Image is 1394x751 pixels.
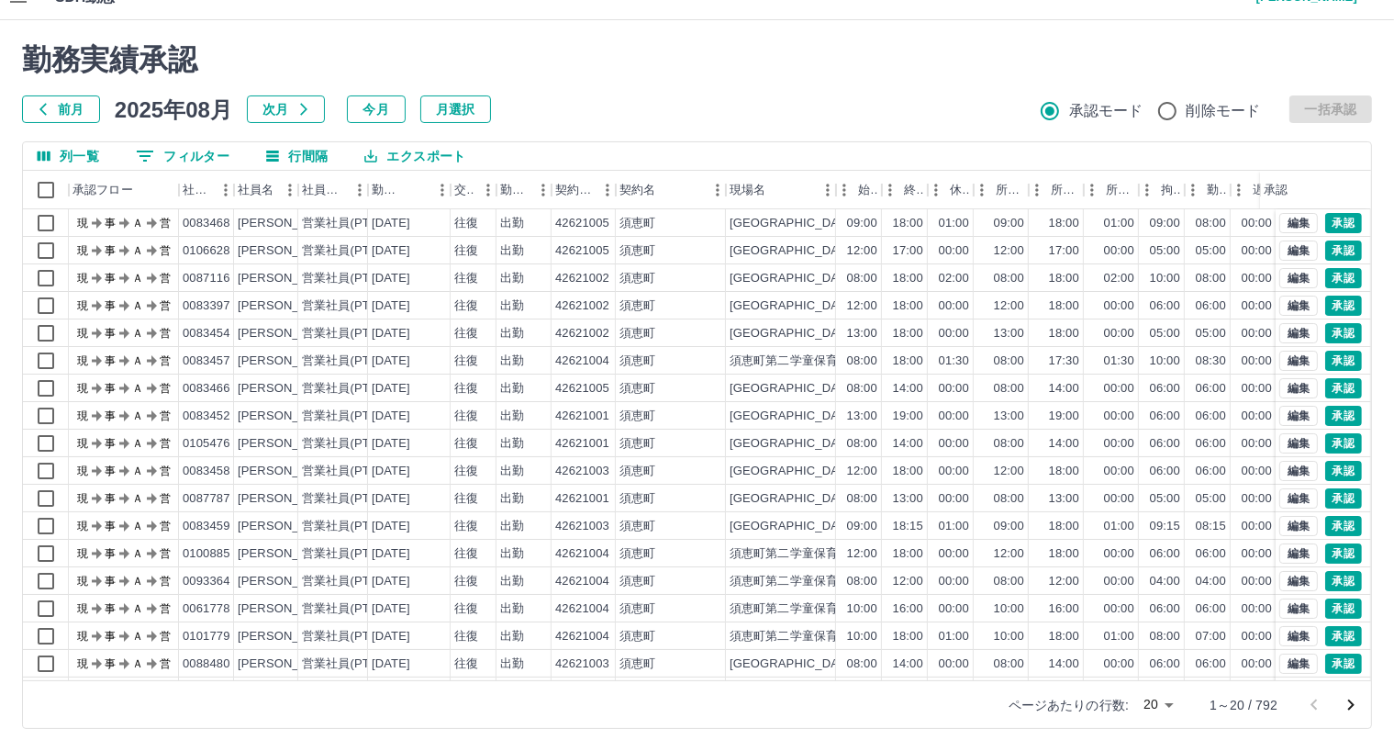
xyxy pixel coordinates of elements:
[1106,171,1135,209] div: 所定休憩
[726,171,836,209] div: 現場名
[847,380,877,398] div: 08:00
[1196,325,1226,342] div: 05:00
[238,380,338,398] div: [PERSON_NAME]
[105,244,116,257] text: 事
[1104,242,1134,260] div: 00:00
[1049,215,1079,232] div: 18:00
[77,354,88,367] text: 現
[1185,171,1231,209] div: 勤務
[994,215,1024,232] div: 09:00
[302,435,398,453] div: 営業社員(PT契約)
[1150,435,1180,453] div: 06:00
[1150,215,1180,232] div: 09:00
[160,354,171,367] text: 営
[1104,408,1134,425] div: 00:00
[500,297,524,315] div: 出勤
[238,435,338,453] div: [PERSON_NAME]
[555,353,609,370] div: 42621004
[238,215,338,232] div: [PERSON_NAME]
[132,354,143,367] text: Ａ
[1231,171,1277,209] div: 遅刻等
[1279,626,1318,646] button: 編集
[594,176,621,204] button: メニュー
[105,382,116,395] text: 事
[555,325,609,342] div: 42621002
[1325,516,1362,536] button: 承認
[893,270,923,287] div: 18:00
[1279,599,1318,619] button: 編集
[1196,242,1226,260] div: 05:00
[1279,461,1318,481] button: 編集
[77,437,88,450] text: 現
[23,142,114,170] button: 列選択
[994,353,1024,370] div: 08:00
[994,297,1024,315] div: 12:00
[939,215,969,232] div: 01:00
[160,382,171,395] text: 営
[939,242,969,260] div: 00:00
[730,380,856,398] div: [GEOGRAPHIC_DATA]
[996,171,1025,209] div: 所定開始
[302,408,398,425] div: 営業社員(PT契約)
[183,325,230,342] div: 0083454
[347,95,406,123] button: 今月
[1196,435,1226,453] div: 06:00
[302,380,398,398] div: 営業社員(PT契約)
[939,270,969,287] div: 02:00
[893,242,923,260] div: 17:00
[77,299,88,312] text: 現
[77,409,88,422] text: 現
[555,242,609,260] div: 42621005
[302,171,346,209] div: 社員区分
[1104,380,1134,398] div: 00:00
[974,171,1029,209] div: 所定開始
[77,272,88,285] text: 現
[372,435,410,453] div: [DATE]
[238,242,338,260] div: [PERSON_NAME]
[704,176,731,204] button: メニュー
[1104,353,1134,370] div: 01:30
[454,242,478,260] div: 往復
[730,297,900,315] div: [GEOGRAPHIC_DATA]保育所B
[1150,297,1180,315] div: 06:00
[555,171,594,209] div: 契約コード
[1104,215,1134,232] div: 01:00
[346,176,374,204] button: メニュー
[730,408,900,425] div: [GEOGRAPHIC_DATA]保育所A
[1325,351,1362,371] button: 承認
[994,270,1024,287] div: 08:00
[132,299,143,312] text: Ａ
[1325,296,1362,316] button: 承認
[183,270,230,287] div: 0087116
[372,270,410,287] div: [DATE]
[429,176,456,204] button: メニュー
[847,270,877,287] div: 08:00
[893,297,923,315] div: 18:00
[1049,270,1079,287] div: 18:00
[454,171,474,209] div: 交通費
[238,408,338,425] div: [PERSON_NAME]
[1325,571,1362,591] button: 承認
[183,215,230,232] div: 0083468
[555,380,609,398] div: 42621005
[730,215,856,232] div: [GEOGRAPHIC_DATA]
[555,297,609,315] div: 42621002
[183,242,230,260] div: 0106628
[1279,268,1318,288] button: 編集
[77,244,88,257] text: 現
[847,297,877,315] div: 12:00
[132,244,143,257] text: Ａ
[77,327,88,340] text: 現
[994,325,1024,342] div: 13:00
[1242,325,1272,342] div: 00:00
[619,270,655,287] div: 須恵町
[302,242,398,260] div: 営業社員(PT契約)
[160,327,171,340] text: 営
[1150,242,1180,260] div: 05:00
[1150,353,1180,370] div: 10:00
[1279,433,1318,454] button: 編集
[1242,215,1272,232] div: 00:00
[1242,297,1272,315] div: 00:00
[1325,323,1362,343] button: 承認
[847,242,877,260] div: 12:00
